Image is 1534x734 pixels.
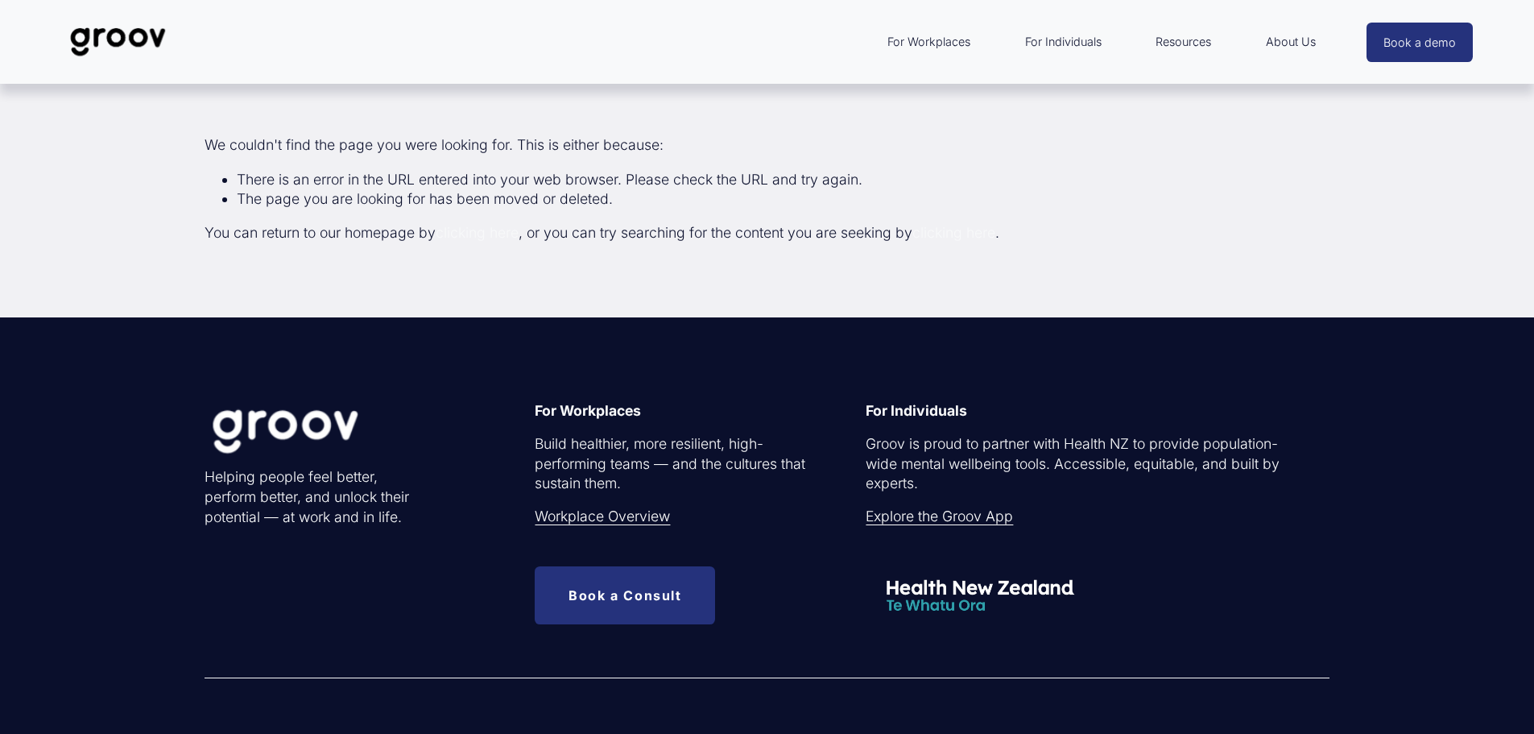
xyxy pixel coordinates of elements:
[1147,23,1219,60] a: folder dropdown
[205,74,1330,156] p: We couldn't find the page you were looking for. This is either because:
[535,402,641,419] strong: For Workplaces
[535,566,715,624] a: Book a Consult
[61,15,175,68] img: Groov | Unlock Human Potential at Work and in Life
[535,434,809,494] p: Build healthier, more resilient, high-performing teams — and the cultures that sustain them.
[205,467,432,527] p: Helping people feel better, perform better, and unlock their potential — at work and in life.
[1258,23,1324,60] a: About Us
[887,31,970,52] span: For Workplaces
[205,223,1330,243] p: You can return to our homepage by , or you can try searching for the content you are seeking by .
[1156,31,1211,52] span: Resources
[912,224,995,241] a: clicking here
[879,23,978,60] a: folder dropdown
[1367,23,1473,62] a: Book a demo
[535,507,670,527] a: Workplace Overview
[237,189,1330,209] li: The page you are looking for has been moved or deleted.
[866,507,1013,527] a: Explore the Groov App
[866,402,967,419] strong: For Individuals
[436,224,519,241] a: clicking here
[237,170,1330,190] li: There is an error in the URL entered into your web browser. Please check the URL and try again.
[866,434,1282,494] p: Groov is proud to partner with Health NZ to provide population-wide mental wellbeing tools. Acces...
[1017,23,1110,60] a: For Individuals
